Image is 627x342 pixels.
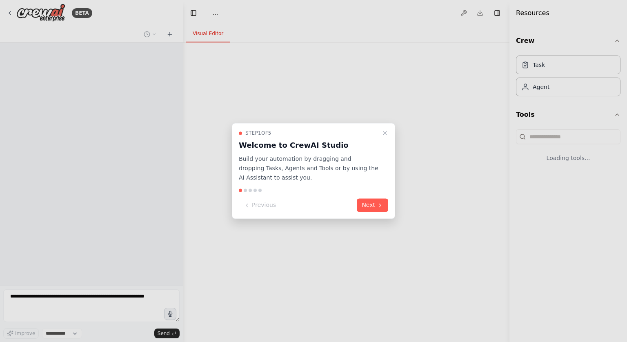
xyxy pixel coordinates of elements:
span: Step 1 of 5 [245,130,271,136]
button: Previous [239,199,281,212]
button: Next [357,199,388,212]
button: Hide left sidebar [188,7,199,19]
p: Build your automation by dragging and dropping Tasks, Agents and Tools or by using the AI Assista... [239,154,378,182]
h3: Welcome to CrewAI Studio [239,140,378,151]
button: Close walkthrough [380,128,390,138]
